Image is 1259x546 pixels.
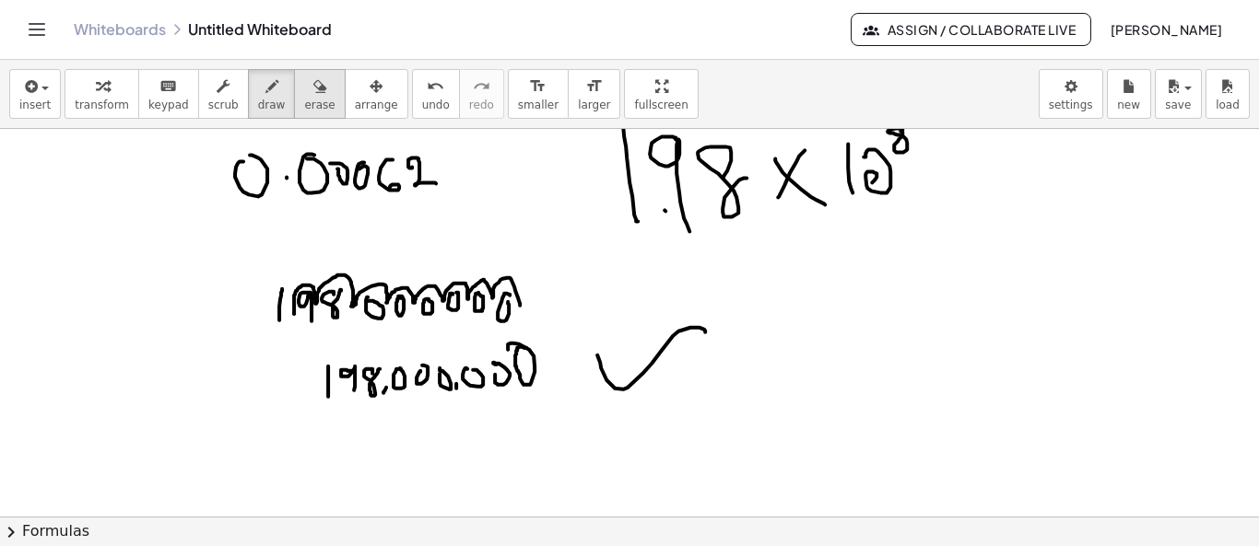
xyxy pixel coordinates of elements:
[138,69,199,119] button: keyboardkeypad
[518,99,559,111] span: smaller
[1165,99,1191,111] span: save
[508,69,569,119] button: format_sizesmaller
[1216,99,1240,111] span: load
[355,99,398,111] span: arrange
[624,69,698,119] button: fullscreen
[22,15,52,44] button: Toggle navigation
[345,69,408,119] button: arrange
[148,99,189,111] span: keypad
[427,76,444,98] i: undo
[65,69,139,119] button: transform
[1095,13,1237,46] button: [PERSON_NAME]
[422,99,450,111] span: undo
[469,99,494,111] span: redo
[578,99,610,111] span: larger
[1110,21,1222,38] span: [PERSON_NAME]
[9,69,61,119] button: insert
[529,76,547,98] i: format_size
[473,76,490,98] i: redo
[75,99,129,111] span: transform
[1039,69,1103,119] button: settings
[1206,69,1250,119] button: load
[851,13,1091,46] button: Assign / Collaborate Live
[1155,69,1202,119] button: save
[159,76,177,98] i: keyboard
[208,99,239,111] span: scrub
[1117,99,1140,111] span: new
[294,69,345,119] button: erase
[568,69,620,119] button: format_sizelarger
[198,69,249,119] button: scrub
[74,20,166,39] a: Whiteboards
[19,99,51,111] span: insert
[258,99,286,111] span: draw
[304,99,335,111] span: erase
[459,69,504,119] button: redoredo
[412,69,460,119] button: undoundo
[1049,99,1093,111] span: settings
[248,69,296,119] button: draw
[866,21,1076,38] span: Assign / Collaborate Live
[1107,69,1151,119] button: new
[585,76,603,98] i: format_size
[634,99,688,111] span: fullscreen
